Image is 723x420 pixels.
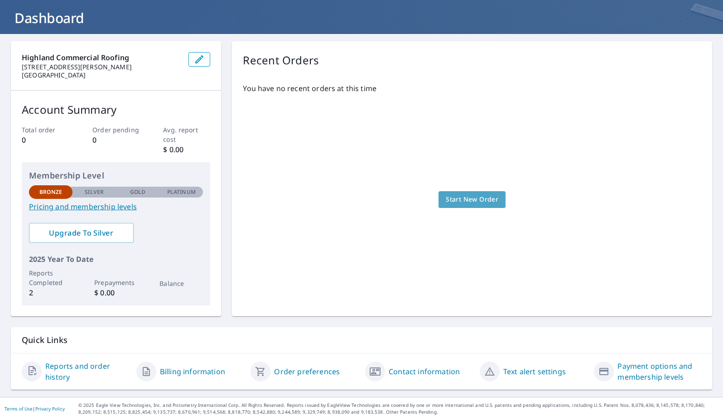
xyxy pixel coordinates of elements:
p: Total order [22,125,69,135]
a: Privacy Policy [35,406,65,412]
a: Billing information [160,366,225,377]
p: Account Summary [22,101,210,118]
p: Prepayments [94,278,138,287]
p: Balance [159,279,203,288]
a: Payment options and membership levels [617,361,701,382]
p: Gold [130,188,145,196]
p: 0 [92,135,140,145]
p: [STREET_ADDRESS][PERSON_NAME] [22,63,181,71]
a: Terms of Use [5,406,33,412]
p: Reports Completed [29,268,72,287]
span: Start New Order [446,194,498,205]
p: Order pending [92,125,140,135]
p: Highland Commercial Roofing [22,52,181,63]
a: Order preferences [274,366,340,377]
p: 0 [22,135,69,145]
p: 2025 Year To Date [29,254,203,265]
span: Upgrade To Silver [36,228,126,238]
p: $ 0.00 [94,287,138,298]
p: Recent Orders [243,52,319,68]
p: Silver [85,188,104,196]
p: Quick Links [22,334,701,346]
a: Text alert settings [503,366,566,377]
a: Contact information [389,366,460,377]
p: $ 0.00 [163,144,210,155]
p: You have no recent orders at this time [243,83,701,94]
p: Bronze [39,188,62,196]
p: Avg. report cost [163,125,210,144]
p: Platinum [167,188,196,196]
p: 2 [29,287,72,298]
p: [GEOGRAPHIC_DATA] [22,71,181,79]
h1: Dashboard [11,9,712,27]
p: Membership Level [29,169,203,182]
p: | [5,406,65,411]
p: © 2025 Eagle View Technologies, Inc. and Pictometry International Corp. All Rights Reserved. Repo... [78,402,718,415]
a: Reports and order history [45,361,129,382]
a: Start New Order [439,191,506,208]
a: Pricing and membership levels [29,201,203,212]
a: Upgrade To Silver [29,223,134,243]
